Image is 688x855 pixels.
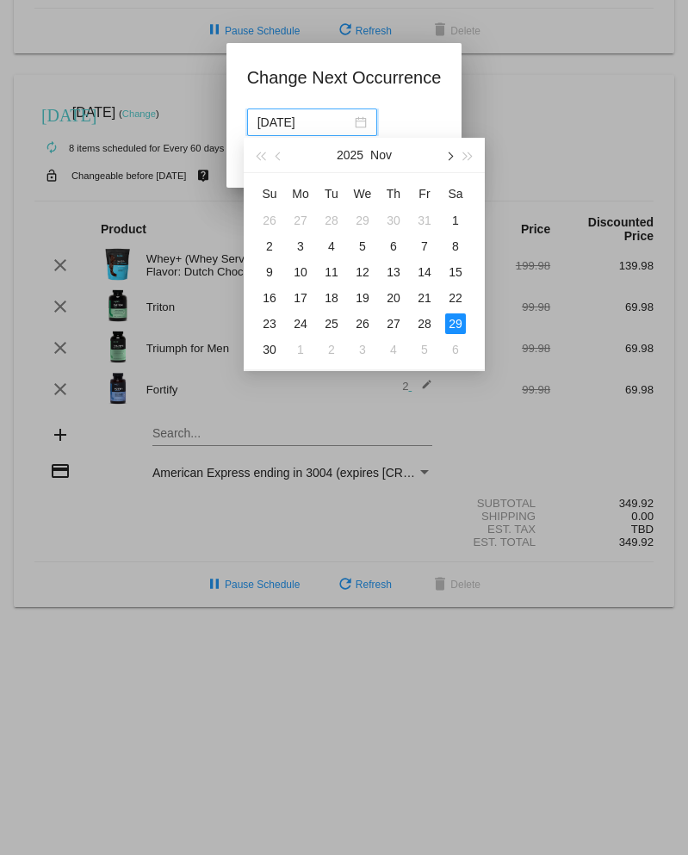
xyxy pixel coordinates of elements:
div: 22 [445,288,466,308]
div: 11 [321,262,342,282]
th: Sun [254,180,285,208]
td: 12/2/2025 [316,337,347,362]
div: 3 [290,236,311,257]
th: Fri [409,180,440,208]
input: Select date [257,113,351,132]
div: 26 [259,210,280,231]
th: Mon [285,180,316,208]
td: 11/1/2025 [440,208,471,233]
div: 2 [321,339,342,360]
div: 18 [321,288,342,308]
td: 11/4/2025 [316,233,347,259]
td: 11/25/2025 [316,311,347,337]
td: 11/10/2025 [285,259,316,285]
div: 6 [445,339,466,360]
td: 11/19/2025 [347,285,378,311]
td: 11/21/2025 [409,285,440,311]
td: 12/3/2025 [347,337,378,362]
div: 19 [352,288,373,308]
div: 29 [352,210,373,231]
td: 11/30/2025 [254,337,285,362]
td: 11/28/2025 [409,311,440,337]
td: 11/14/2025 [409,259,440,285]
th: Sat [440,180,471,208]
div: 25 [321,313,342,334]
button: Last year (Control + left) [251,138,270,172]
div: 27 [383,313,404,334]
td: 10/30/2025 [378,208,409,233]
div: 31 [414,210,435,231]
td: 11/11/2025 [316,259,347,285]
td: 11/20/2025 [378,285,409,311]
td: 11/8/2025 [440,233,471,259]
td: 10/29/2025 [347,208,378,233]
div: 8 [445,236,466,257]
div: 28 [414,313,435,334]
td: 11/26/2025 [347,311,378,337]
td: 11/2/2025 [254,233,285,259]
td: 11/22/2025 [440,285,471,311]
button: 2025 [337,138,363,172]
div: 20 [383,288,404,308]
button: Next month (PageDown) [439,138,458,172]
td: 11/17/2025 [285,285,316,311]
td: 11/9/2025 [254,259,285,285]
th: Tue [316,180,347,208]
td: 11/24/2025 [285,311,316,337]
div: 13 [383,262,404,282]
td: 12/5/2025 [409,337,440,362]
div: 3 [352,339,373,360]
th: Thu [378,180,409,208]
td: 12/4/2025 [378,337,409,362]
div: 9 [259,262,280,282]
td: 12/6/2025 [440,337,471,362]
td: 11/29/2025 [440,311,471,337]
div: 4 [321,236,342,257]
div: 12 [352,262,373,282]
div: 28 [321,210,342,231]
td: 12/1/2025 [285,337,316,362]
div: 7 [414,236,435,257]
div: 6 [383,236,404,257]
td: 11/15/2025 [440,259,471,285]
td: 11/5/2025 [347,233,378,259]
div: 4 [383,339,404,360]
div: 15 [445,262,466,282]
div: 30 [259,339,280,360]
div: 30 [383,210,404,231]
div: 5 [414,339,435,360]
div: 23 [259,313,280,334]
div: 24 [290,313,311,334]
td: 10/27/2025 [285,208,316,233]
td: 10/26/2025 [254,208,285,233]
div: 21 [414,288,435,308]
td: 11/7/2025 [409,233,440,259]
td: 11/13/2025 [378,259,409,285]
td: 11/23/2025 [254,311,285,337]
div: 29 [445,313,466,334]
div: 26 [352,313,373,334]
td: 10/31/2025 [409,208,440,233]
div: 10 [290,262,311,282]
div: 14 [414,262,435,282]
div: 5 [352,236,373,257]
div: 1 [445,210,466,231]
button: Next year (Control + right) [459,138,478,172]
td: 11/6/2025 [378,233,409,259]
div: 16 [259,288,280,308]
div: 2 [259,236,280,257]
th: Wed [347,180,378,208]
td: 11/12/2025 [347,259,378,285]
td: 11/18/2025 [316,285,347,311]
div: 17 [290,288,311,308]
td: 11/3/2025 [285,233,316,259]
td: 11/27/2025 [378,311,409,337]
div: 27 [290,210,311,231]
button: Previous month (PageUp) [270,138,288,172]
td: 11/16/2025 [254,285,285,311]
div: 1 [290,339,311,360]
td: 10/28/2025 [316,208,347,233]
h1: Change Next Occurrence [247,64,442,91]
button: Nov [370,138,392,172]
